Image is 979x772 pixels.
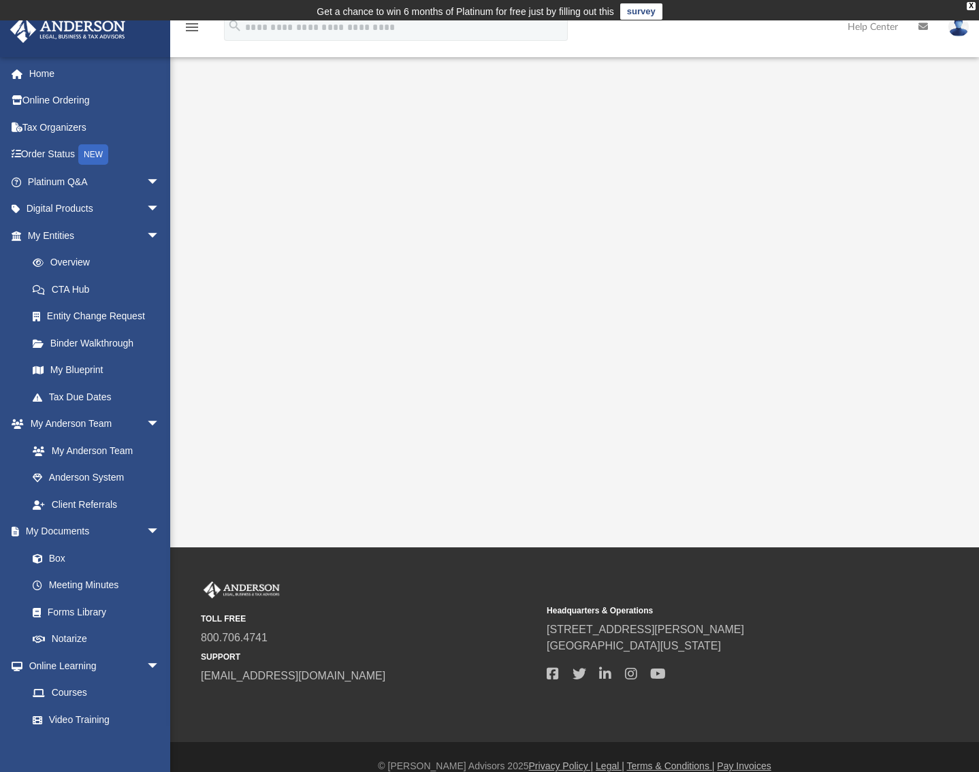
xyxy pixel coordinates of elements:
a: survey [620,3,662,20]
a: My Entitiesarrow_drop_down [10,222,180,249]
a: Client Referrals [19,491,174,518]
a: Tax Organizers [10,114,180,141]
a: Terms & Conditions | [627,760,715,771]
i: menu [184,19,200,35]
small: Headquarters & Operations [547,605,883,617]
span: arrow_drop_down [146,411,174,438]
small: TOLL FREE [201,613,537,625]
a: Tax Due Dates [19,383,180,411]
a: Video Training [19,706,167,733]
span: arrow_drop_down [146,222,174,250]
a: [GEOGRAPHIC_DATA][US_STATE] [547,640,721,652]
a: CTA Hub [19,276,180,303]
a: Privacy Policy | [529,760,594,771]
img: User Pic [948,17,969,37]
a: Notarize [19,626,174,653]
small: SUPPORT [201,651,537,663]
span: arrow_drop_down [146,168,174,196]
a: My Anderson Team [19,437,167,464]
a: [STREET_ADDRESS][PERSON_NAME] [547,624,744,635]
a: menu [184,26,200,35]
a: Pay Invoices [717,760,771,771]
span: arrow_drop_down [146,195,174,223]
a: Online Learningarrow_drop_down [10,652,174,679]
span: arrow_drop_down [146,652,174,680]
a: [EMAIL_ADDRESS][DOMAIN_NAME] [201,670,385,681]
div: NEW [78,144,108,165]
a: Binder Walkthrough [19,329,180,357]
a: Order StatusNEW [10,141,180,169]
i: search [227,18,242,33]
a: 800.706.4741 [201,632,268,643]
a: Anderson System [19,464,174,492]
a: Overview [19,249,180,276]
a: Digital Productsarrow_drop_down [10,195,180,223]
a: My Blueprint [19,357,174,384]
a: Home [10,60,180,87]
img: Anderson Advisors Platinum Portal [6,16,129,43]
a: Legal | [596,760,624,771]
div: close [967,2,976,10]
a: Forms Library [19,598,167,626]
a: Online Ordering [10,87,180,114]
a: Entity Change Request [19,303,180,330]
span: arrow_drop_down [146,518,174,546]
a: Meeting Minutes [19,572,174,599]
a: Courses [19,679,174,707]
a: Platinum Q&Aarrow_drop_down [10,168,180,195]
div: Get a chance to win 6 months of Platinum for free just by filling out this [317,3,614,20]
a: Box [19,545,167,572]
img: Anderson Advisors Platinum Portal [201,581,283,599]
a: My Documentsarrow_drop_down [10,518,174,545]
a: My Anderson Teamarrow_drop_down [10,411,174,438]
